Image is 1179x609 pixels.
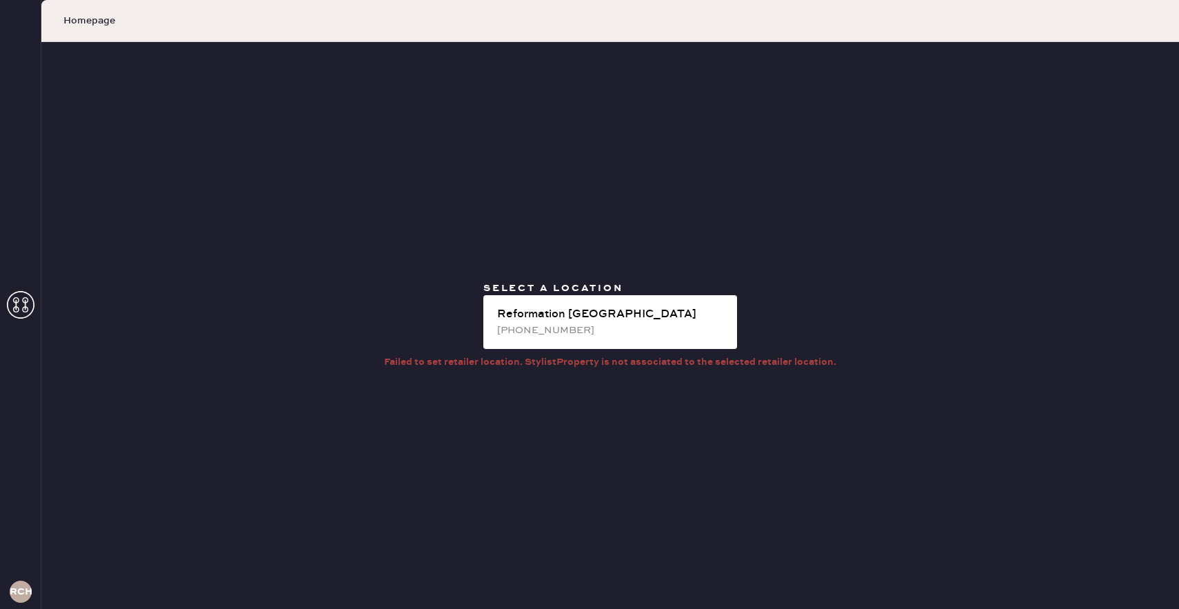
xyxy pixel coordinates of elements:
[63,14,115,28] span: Homepage
[384,355,836,370] div: Failed to set retailer location. StylistProperty is not associated to the selected retailer locat...
[483,282,623,294] span: Select a location
[1113,547,1173,606] iframe: Front Chat
[10,587,32,597] h3: RCHA
[497,323,726,338] div: [PHONE_NUMBER]
[497,306,726,323] div: Reformation [GEOGRAPHIC_DATA]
